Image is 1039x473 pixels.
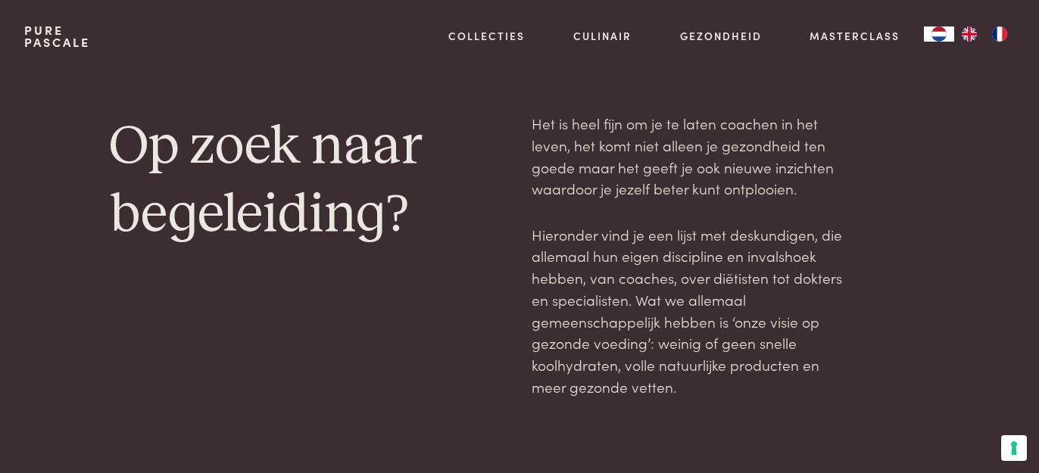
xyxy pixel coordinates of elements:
[448,28,525,44] a: Collecties
[532,224,842,397] span: Hieronder vind je een lijst met deskundigen, die allemaal hun eigen discipline en invalshoek hebb...
[924,26,954,42] div: Language
[924,26,954,42] a: NL
[984,26,1015,42] a: FR
[573,28,632,44] a: Culinair
[1001,435,1027,461] button: Uw voorkeuren voor toestemming voor trackingtechnologieën
[810,28,900,44] a: Masterclass
[109,113,423,250] h1: Op zoek naar begeleiding?
[954,26,984,42] a: EN
[680,28,762,44] a: Gezondheid
[954,26,1015,42] ul: Language list
[532,113,834,198] span: Het is heel fijn om je te laten coachen in het leven, het komt niet alleen je gezondheid ten goed...
[24,24,90,48] a: PurePascale
[924,26,1015,42] aside: Language selected: Nederlands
